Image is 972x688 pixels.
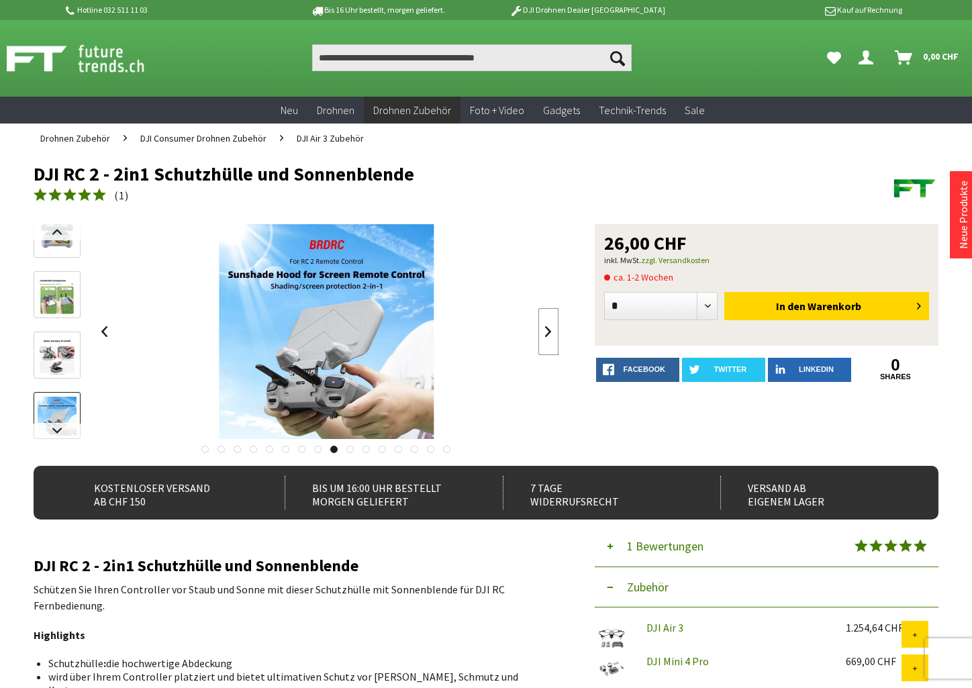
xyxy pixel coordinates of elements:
span: Sale [685,103,705,117]
div: Kostenloser Versand ab CHF 150 [67,476,259,509]
a: Warenkorb [889,44,965,71]
h1: DJI RC 2 - 2in1 Schutzhülle und Sonnenblende [34,164,757,184]
a: DJI Air 3 [646,621,683,634]
img: DJI Air 3 [595,621,628,654]
button: Suchen [603,44,632,71]
a: Drohnen [307,97,364,124]
span: DJI Air 3 Zubehör [297,132,364,144]
a: DJI Air 3 Zubehör [290,124,371,153]
span: Foto + Video [470,103,524,117]
a: LinkedIn [768,358,851,382]
div: 669,00 CHF [846,654,902,668]
span: Drohnen Zubehör [40,132,110,144]
span: facebook [624,365,665,373]
span: 1 [119,189,125,202]
a: DJI Consumer Drohnen Zubehör [134,124,273,153]
a: shares [854,373,937,381]
span: twitter [714,365,746,373]
a: 0 [854,358,937,373]
button: In den Warenkorb [724,292,929,320]
strong: Highlights [34,628,85,642]
span: Drohnen Zubehör [373,103,451,117]
a: Drohnen Zubehör [364,97,460,124]
span: Technik-Trends [599,103,666,117]
span: 0,00 CHF [923,46,959,67]
a: Neu [271,97,307,124]
span: ca. 1-2 Wochen [604,269,673,285]
span: 26,00 CHF [604,234,687,252]
p: Hotline 032 511 11 03 [63,2,273,18]
img: Futuretrends [891,164,938,211]
a: zzgl. Versandkosten [641,255,710,265]
span: LinkedIn [799,365,834,373]
div: 1.254,64 CHF [846,621,902,634]
span: Warenkorb [808,299,861,313]
span: Neu [281,103,298,117]
a: Technik-Trends [589,97,675,124]
a: Drohnen Zubehör [34,124,117,153]
a: Gadgets [534,97,589,124]
a: Neue Produkte [957,181,970,249]
p: Schützen Sie Ihren Controller vor Staub und Sonne mit dieser Schutzhülle mit Sonnenblende für DJI... [34,581,558,613]
img: Shop Futuretrends - zur Startseite wechseln [7,42,174,75]
a: facebook [596,358,679,382]
button: Zubehör [595,567,938,607]
p: DJI Drohnen Dealer [GEOGRAPHIC_DATA] [483,2,692,18]
span: Gadgets [543,103,580,117]
div: 7 Tage Widerrufsrecht [503,476,695,509]
p: inkl. MwSt. [604,252,929,268]
p: Kauf auf Rechnung [692,2,902,18]
input: Produkt, Marke, Kategorie, EAN, Artikelnummer… [312,44,632,71]
a: Sale [675,97,714,124]
a: (1) [34,187,129,204]
button: 1 Bewertungen [595,526,938,567]
span: Drohnen [317,103,354,117]
strong: : [103,656,106,670]
a: Meine Favoriten [820,44,848,71]
a: Dein Konto [853,44,884,71]
span: DJI Consumer Drohnen Zubehör [140,132,266,144]
h2: DJI RC 2 - 2in1 Schutzhülle und Sonnenblende [34,557,558,575]
span: ( ) [114,189,129,202]
p: Bis 16 Uhr bestellt, morgen geliefert. [273,2,482,18]
a: Foto + Video [460,97,534,124]
img: DJI Mini 4 Pro [595,654,628,681]
div: Versand ab eigenem Lager [720,476,912,509]
div: Bis um 16:00 Uhr bestellt Morgen geliefert [285,476,477,509]
span: In den [776,299,806,313]
li: Schutzhülle die hochwertige Abdeckung [48,656,548,670]
a: twitter [682,358,765,382]
a: DJI Mini 4 Pro [646,654,709,668]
